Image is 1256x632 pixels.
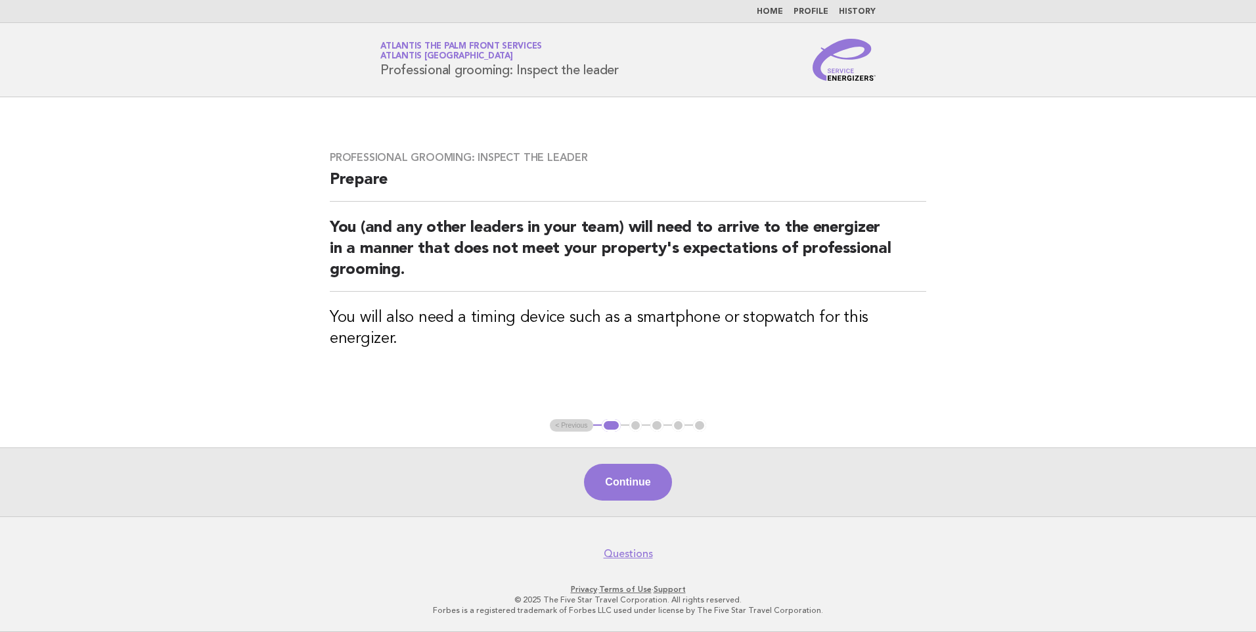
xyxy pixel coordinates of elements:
[226,584,1030,595] p: · ·
[654,585,686,594] a: Support
[226,595,1030,605] p: © 2025 The Five Star Travel Corporation. All rights reserved.
[839,8,876,16] a: History
[604,547,653,560] a: Questions
[380,42,542,60] a: Atlantis The Palm Front ServicesAtlantis [GEOGRAPHIC_DATA]
[380,43,619,77] h1: Professional grooming: Inspect the leader
[330,217,926,292] h2: You (and any other leaders in your team) will need to arrive to the energizer in a manner that do...
[599,585,652,594] a: Terms of Use
[330,307,926,350] h3: You will also need a timing device such as a smartphone or stopwatch for this energizer.
[757,8,783,16] a: Home
[794,8,828,16] a: Profile
[813,39,876,81] img: Service Energizers
[380,53,513,61] span: Atlantis [GEOGRAPHIC_DATA]
[330,151,926,164] h3: Professional grooming: Inspect the leader
[226,605,1030,616] p: Forbes is a registered trademark of Forbes LLC used under license by The Five Star Travel Corpora...
[602,419,621,432] button: 1
[584,464,671,501] button: Continue
[571,585,597,594] a: Privacy
[330,169,926,202] h2: Prepare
